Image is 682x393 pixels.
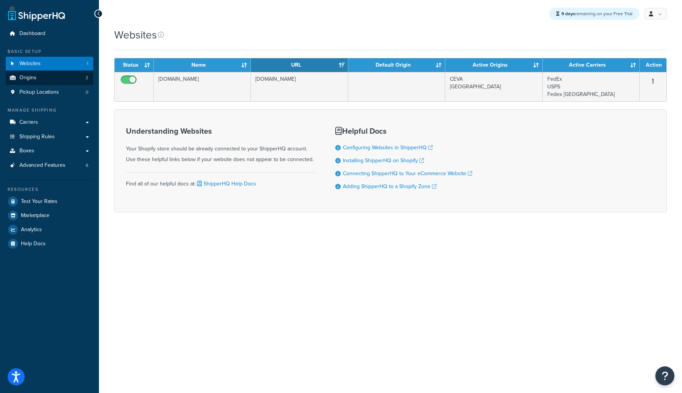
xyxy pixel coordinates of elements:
[6,186,93,193] div: Resources
[6,209,93,222] a: Marketplace
[543,72,640,101] td: FedEx USPS Fedex [GEOGRAPHIC_DATA]
[445,72,542,101] td: CEVA [GEOGRAPHIC_DATA]
[6,27,93,41] a: Dashboard
[19,134,55,140] span: Shipping Rules
[6,130,93,144] a: Shipping Rules
[6,237,93,251] a: Help Docs
[6,107,93,113] div: Manage Shipping
[21,241,46,247] span: Help Docs
[154,72,251,101] td: [DOMAIN_NAME]
[6,158,93,173] a: Advanced Features 8
[251,58,348,72] th: URL: activate to sort column ascending
[343,144,433,152] a: Configuring Websites in ShipperHQ
[19,162,65,169] span: Advanced Features
[561,10,575,17] strong: 9 days
[348,58,445,72] th: Default Origin: activate to sort column ascending
[87,61,88,67] span: 1
[86,75,88,81] span: 2
[6,158,93,173] li: Advanced Features
[343,169,472,177] a: Connecting ShipperHQ to Your eCommerce Website
[86,89,88,96] span: 0
[196,180,256,188] a: ShipperHQ Help Docs
[343,157,424,165] a: Installing ShipperHQ on Shopify
[6,195,93,208] a: Test Your Rates
[126,127,316,165] div: Your Shopify store should be already connected to your ShipperHQ account. Use these helpful links...
[445,58,542,72] th: Active Origins: activate to sort column ascending
[6,85,93,99] a: Pickup Locations 0
[126,127,316,135] h3: Understanding Websites
[640,58,666,72] th: Action
[543,58,640,72] th: Active Carriers: activate to sort column ascending
[19,119,38,126] span: Carriers
[6,144,93,158] a: Boxes
[19,148,34,154] span: Boxes
[114,27,157,42] h1: Websites
[335,127,472,135] h3: Helpful Docs
[86,162,88,169] span: 8
[19,89,59,96] span: Pickup Locations
[6,223,93,236] a: Analytics
[19,61,41,67] span: Websites
[655,366,674,385] button: Open Resource Center
[6,57,93,71] a: Websites 1
[19,75,37,81] span: Origins
[126,173,316,189] div: Find all of our helpful docs at:
[6,57,93,71] li: Websites
[115,58,154,72] th: Status: activate to sort column ascending
[8,6,65,21] a: ShipperHQ Home
[549,8,639,20] div: remaining on your Free Trial
[6,48,93,55] div: Basic Setup
[19,30,45,37] span: Dashboard
[21,212,49,219] span: Marketplace
[6,71,93,85] li: Origins
[21,198,57,205] span: Test Your Rates
[6,115,93,129] a: Carriers
[21,227,42,233] span: Analytics
[6,85,93,99] li: Pickup Locations
[6,71,93,85] a: Origins 2
[343,182,437,190] a: Adding ShipperHQ to a Shopify Zone
[251,72,348,101] td: [DOMAIN_NAME]
[154,58,251,72] th: Name: activate to sort column ascending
